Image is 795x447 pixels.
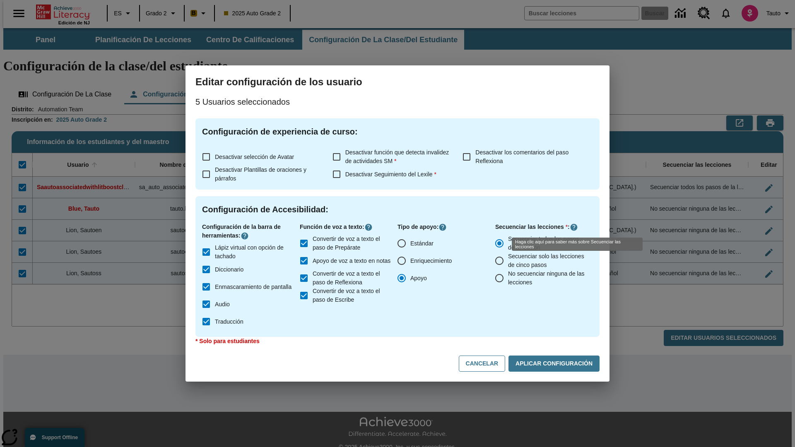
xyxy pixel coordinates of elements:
[410,239,434,248] span: Estándar
[495,223,593,231] p: Secuenciar las lecciones :
[313,257,390,265] span: Apoyo de voz a texto en notas
[345,149,449,164] span: Desactivar función que detecta invalidez de actividades SM
[410,257,452,265] span: Enriquecimiento
[195,337,600,346] p: * Solo para estudiantes
[313,235,391,252] span: Convertir de voz a texto el paso de Prepárate
[364,223,373,231] button: Haga clic aquí para saber más sobre
[195,95,600,108] p: 5 Usuarios seleccionados
[438,223,447,231] button: Haga clic aquí para saber más sobre
[215,243,293,261] span: Lápiz virtual con opción de tachado
[195,75,600,89] h3: Editar configuración de los usuario
[397,223,495,231] p: Tipo de apoyo :
[215,317,243,326] span: Traducción
[202,125,593,138] h4: Configuración de experiencia de curso :
[459,356,506,372] button: Cancelar
[215,154,294,160] span: Desactivar selección de Avatar
[215,265,243,274] span: Diccionario
[300,223,397,231] p: Función de voz a texto :
[508,269,586,287] span: No secuenciar ninguna de las lecciones
[508,252,586,269] span: Secuenciar solo las lecciones de cinco pasos
[475,149,569,164] span: Desactivar los comentarios del paso Reflexiona
[512,238,643,251] div: Haga clic aquí para saber más sobre Secuenciar las lecciones
[313,287,391,304] span: Convertir de voz a texto el paso de Escribe
[215,283,291,291] span: Enmascaramiento de pantalla
[241,232,249,240] button: Haga clic aquí para saber más sobre
[345,171,436,178] span: Desactivar Seguimiento del Lexile
[570,223,578,231] button: Haga clic aquí para saber más sobre
[215,166,306,182] span: Desactivar Plantillas de oraciones y párrafos
[508,356,600,372] button: Aplicar configuración
[410,274,427,283] span: Apoyo
[215,300,230,309] span: Audio
[202,223,300,240] p: Configuración de la barra de herramientas :
[202,203,593,216] h4: Configuración de Accesibilidad :
[508,235,586,252] span: Secuenciar todos los pasos de la lección
[313,269,391,287] span: Convertir de voz a texto el paso de Reflexiona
